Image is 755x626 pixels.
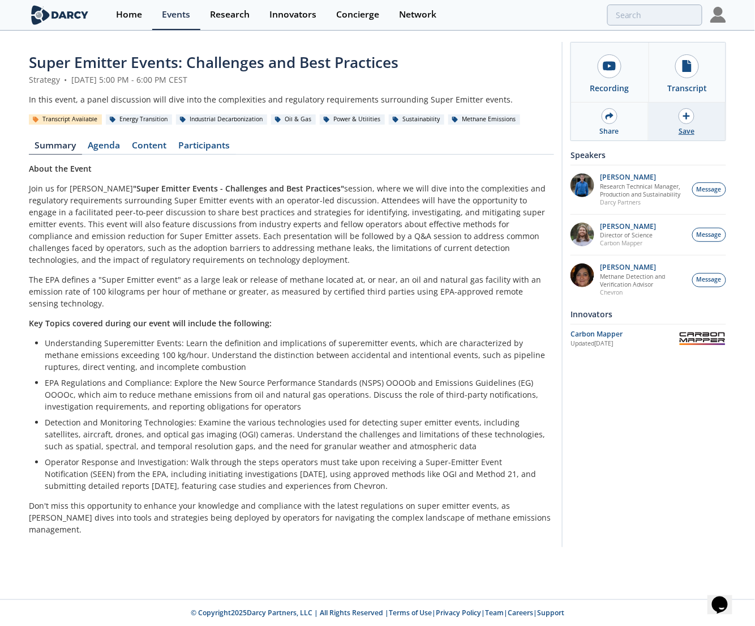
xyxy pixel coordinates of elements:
a: Careers [508,608,533,618]
strong: Key Topics covered during our event will include the following: [29,318,272,329]
div: Transcript Available [29,114,102,125]
div: Recording [590,82,629,94]
div: Network [399,10,436,19]
p: Don't miss this opportunity to enhance your knowledge and compliance with the latest regulations ... [29,500,554,535]
a: Transcript [649,42,726,102]
strong: About the Event [29,163,92,174]
p: EPA Regulations and Compliance: Explore the New Source Performance Standards (NSPS) OOOOb and Emi... [45,377,546,412]
div: Sustainability [389,114,444,125]
button: Message [692,228,726,242]
a: Content [126,141,173,155]
a: Agenda [82,141,126,155]
span: Message [697,185,722,194]
a: Recording [571,42,649,102]
span: • [62,74,69,85]
div: Home [116,10,142,19]
a: Carbon Mapper Updated[DATE] Carbon Mapper [570,329,726,348]
a: Privacy Policy [436,608,481,618]
a: Support [537,608,564,618]
img: Profile [710,7,726,23]
div: Innovators [269,10,316,19]
div: Energy Transition [106,114,172,125]
button: Message [692,182,726,197]
p: [PERSON_NAME] [600,263,687,271]
button: Message [692,273,726,287]
div: Innovators [570,304,726,324]
iframe: chat widget [707,581,744,615]
p: Director of Science [600,231,657,239]
img: Carbon Mapper [679,331,726,347]
div: Methane Emissions [448,114,520,125]
a: Team [485,608,504,618]
p: [PERSON_NAME] [600,223,657,231]
p: Research Technical Manager, Production and Sustainability [600,182,687,198]
a: Terms of Use [389,608,432,618]
p: Chevron [600,288,687,296]
div: Concierge [336,10,379,19]
p: Carbon Mapper [600,239,657,247]
div: Speakers [570,145,726,165]
p: [PERSON_NAME] [600,173,687,181]
span: Message [697,231,722,240]
a: Participants [173,141,236,155]
div: Transcript [667,82,707,94]
div: Oil & Gas [271,114,316,125]
p: Detection and Monitoring Technologies: Examine the various technologies used for detecting super ... [45,416,546,452]
div: In this event, a panel discussion will dive into the complexities and regulatory requirements sur... [29,93,554,105]
p: Understanding Superemitter Events: Learn the definition and implications of superemitter events, ... [45,337,546,373]
p: © Copyright 2025 Darcy Partners, LLC | All Rights Reserved | | | | | [31,608,724,618]
img: 35dbc9cd-d13c-4026-8343-6bf3ce8c6a8e [570,263,594,287]
div: Share [600,126,619,137]
div: Strategy [DATE] 5:00 PM - 6:00 PM CEST [29,74,554,86]
p: Join us for [PERSON_NAME] session, where we will dive into the complexities and regulatory requir... [29,182,554,266]
p: The EPA defines a "Super Emitter event" as a large leak or release of methane located at, or near... [29,274,554,309]
p: Operator Response and Investigation: Walk through the steps operators must take upon receiving a ... [45,456,546,492]
span: Super Emitter Events: Challenges and Best Practices [29,52,398,73]
div: Save [679,126,694,137]
img: 6c335542-219a-4db2-9fdb-3c5829b127e3 [570,173,594,197]
p: Darcy Partners [600,198,687,206]
a: Summary [29,141,82,155]
p: Methane Detection and Verification Advisor [600,272,687,288]
div: Industrial Decarbonization [176,114,267,125]
img: 92118a57-6d35-4f04-80db-7b9601054eb4 [570,223,594,246]
span: Message [697,275,722,284]
input: Advanced Search [607,5,702,25]
div: Carbon Mapper [570,329,679,339]
img: logo-wide.svg [29,5,91,25]
div: Power & Utilities [320,114,385,125]
strong: "Super Emitter Events - Challenges and Best Practices" [133,183,344,194]
div: Updated [DATE] [570,339,679,348]
div: Events [162,10,190,19]
div: Research [210,10,250,19]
